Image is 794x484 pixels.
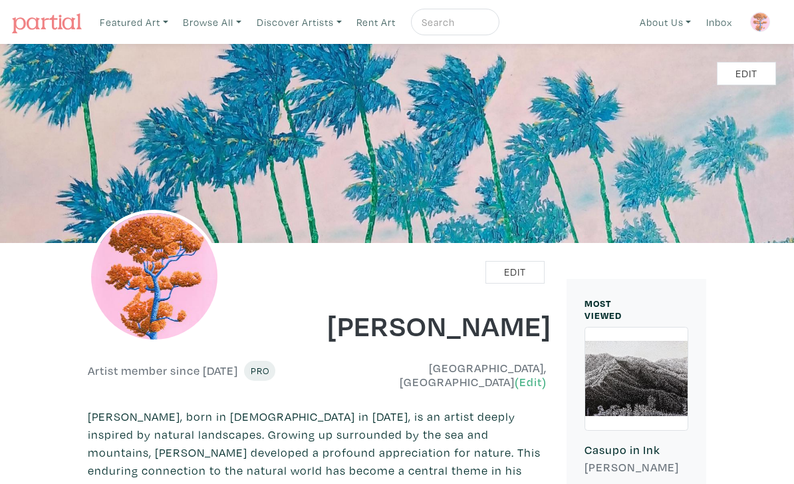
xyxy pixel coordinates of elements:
[94,9,174,36] a: Featured Art
[750,12,770,32] img: phpThumb.php
[585,460,688,475] h6: [PERSON_NAME]
[485,261,545,284] a: Edit
[717,62,776,85] a: Edit
[88,363,238,378] h6: Artist member since [DATE]
[327,361,547,389] h6: [GEOGRAPHIC_DATA], [GEOGRAPHIC_DATA]
[350,9,402,36] a: Rent Art
[327,307,547,343] h1: [PERSON_NAME]
[634,9,698,36] a: About Us
[250,364,269,377] span: Pro
[585,297,622,322] small: MOST VIEWED
[177,9,247,36] a: Browse All
[700,9,738,36] a: Inbox
[88,210,221,343] img: phpThumb.php
[420,14,487,31] input: Search
[585,443,688,457] h6: Casupo in Ink
[251,9,348,36] a: Discover Artists
[515,375,547,389] a: (Edit)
